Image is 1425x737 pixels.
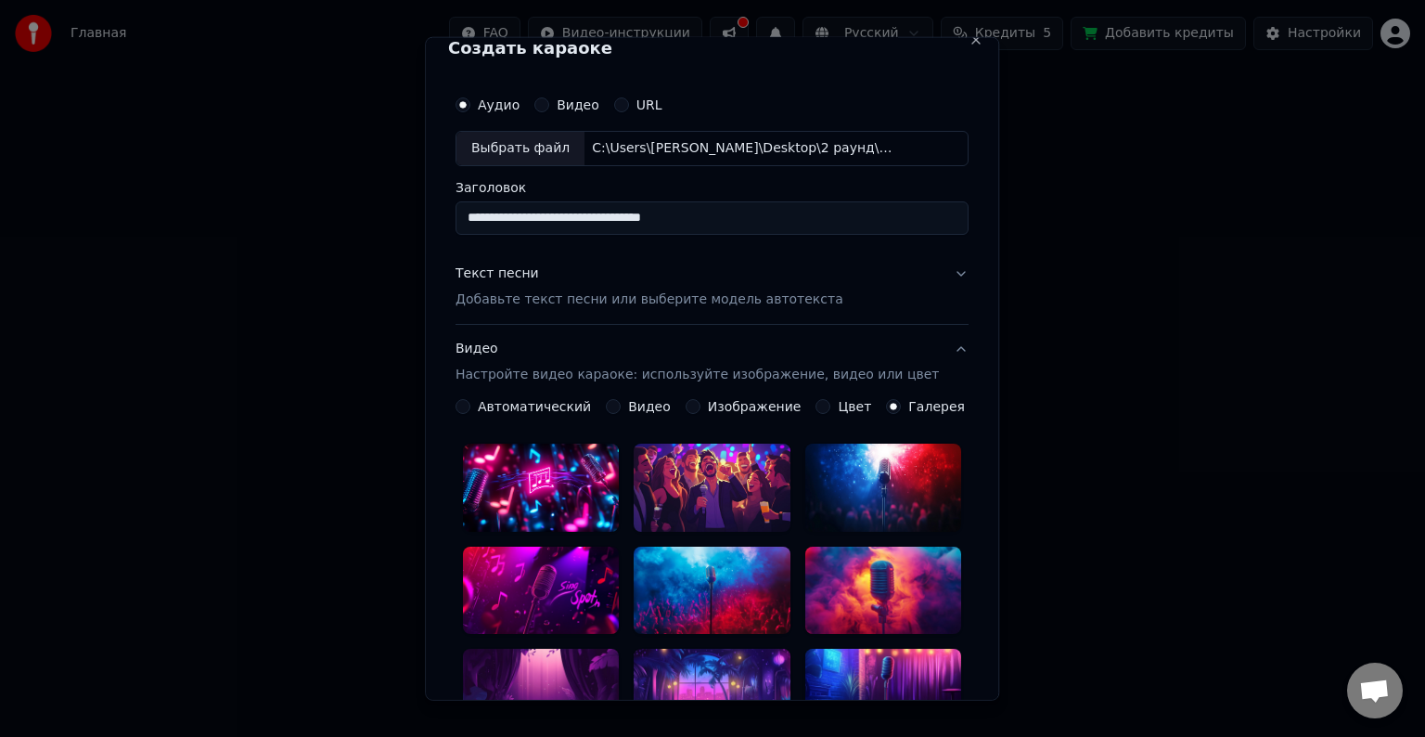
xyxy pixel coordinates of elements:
button: ВидеоНастройте видео караоке: используйте изображение, видео или цвет [456,325,969,399]
label: Видео [628,400,671,413]
label: Видео [557,98,599,111]
label: Цвет [839,400,872,413]
label: URL [636,98,662,111]
div: C:\Users\[PERSON_NAME]\Desktop\2 раунд\1 голос изнанки\2\via-gra-ne-ostavljajj-menja-ljubimyjj.mp3 [584,139,900,158]
label: Аудио [478,98,520,111]
label: Заголовок [456,181,969,194]
label: Изображение [708,400,802,413]
label: Галерея [909,400,966,413]
p: Настройте видео караоке: используйте изображение, видео или цвет [456,366,939,384]
div: Выбрать файл [456,132,584,165]
button: Текст песниДобавьте текст песни или выберите модель автотекста [456,250,969,324]
h2: Создать караоке [448,40,976,57]
div: Текст песни [456,265,539,283]
label: Автоматический [478,400,591,413]
div: Видео [456,340,939,384]
p: Добавьте текст песни или выберите модель автотекста [456,291,843,309]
